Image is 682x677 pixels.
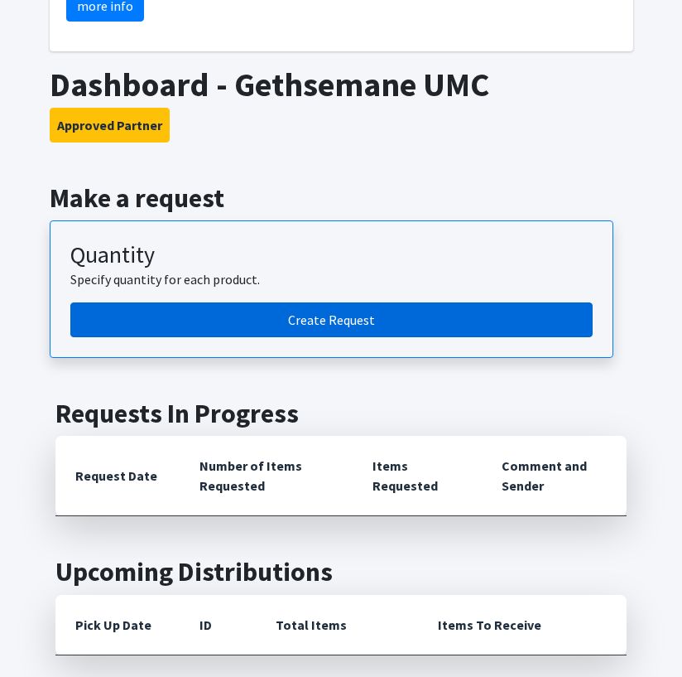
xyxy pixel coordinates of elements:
th: Total Items [256,595,418,655]
th: ID [180,595,256,655]
h2: Make a request [50,182,633,214]
h3: Quantity [70,241,593,269]
th: Request Date [55,436,180,516]
th: Pick Up Date [55,595,180,655]
th: Items To Receive [418,595,627,655]
p: Specify quantity for each product. [70,269,593,289]
button: Approved Partner [50,108,170,143]
th: Items Requested [353,436,483,516]
th: Number of Items Requested [180,436,353,516]
th: Comment and Sender [482,436,627,516]
h2: Upcoming Distributions [55,556,627,588]
h1: Dashboard - Gethsemane UMC [50,65,633,104]
a: Create a request by quantity [70,302,593,337]
h2: Requests In Progress [55,398,627,429]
